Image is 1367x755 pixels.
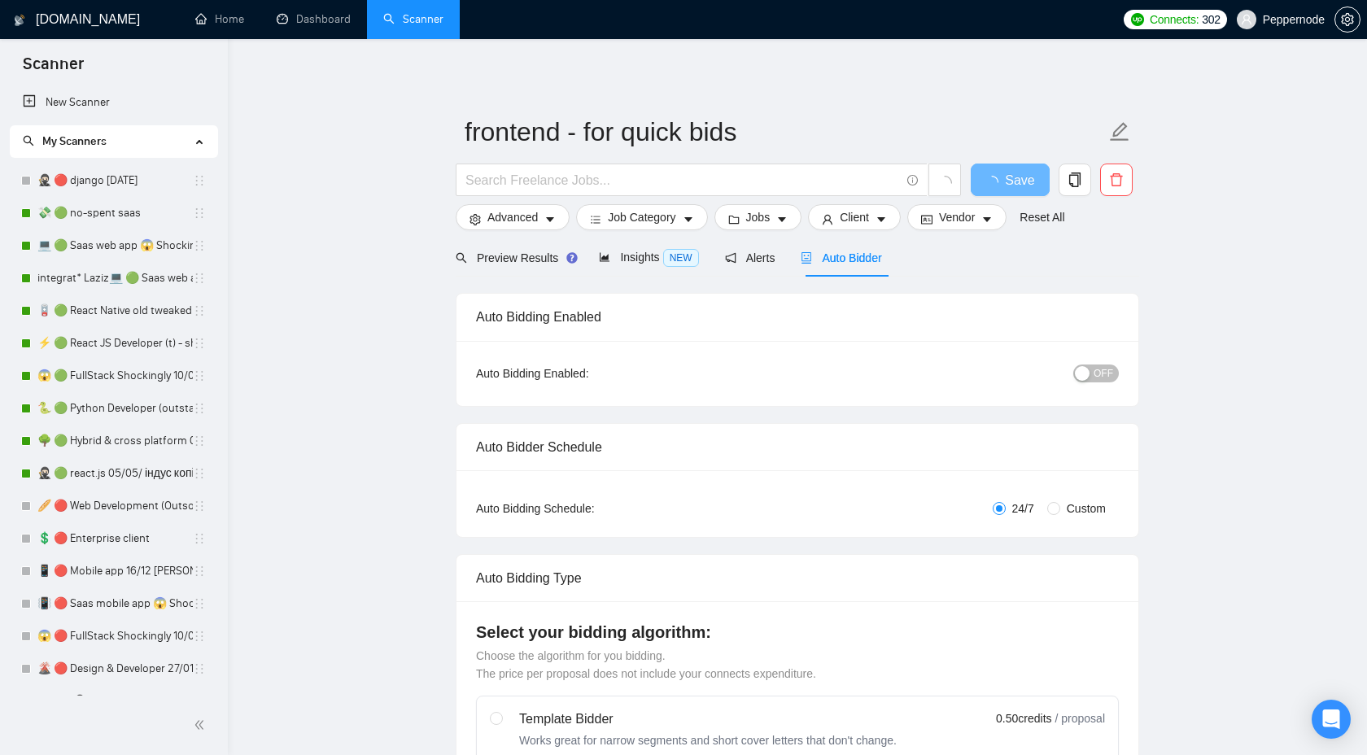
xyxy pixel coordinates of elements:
[37,555,193,587] a: 📱 🔴 Mobile app 16/12 [PERSON_NAME]'s change
[23,86,204,119] a: New Scanner
[1059,172,1090,187] span: copy
[1241,14,1252,25] span: user
[37,229,193,262] a: 💻 🟢 Saas web app 😱 Shockingly 27/11
[937,176,952,190] span: loading
[1006,500,1041,517] span: 24/7
[1020,208,1064,226] a: Reset All
[42,134,107,148] span: My Scanners
[193,207,206,220] span: holder
[1060,500,1112,517] span: Custom
[37,490,193,522] a: 🥖 🔴 Web Development (Outsource)
[476,621,1119,644] h4: Select your bidding algorithm:
[487,208,538,226] span: Advanced
[10,295,217,327] li: 🪫 🟢 React Native old tweaked 05.05 індус копі
[1334,7,1360,33] button: setting
[10,555,217,587] li: 📱 🔴 Mobile app 16/12 Tamara's change
[1059,164,1091,196] button: copy
[985,176,1005,189] span: loading
[193,434,206,447] span: holder
[476,649,816,680] span: Choose the algorithm for you bidding. The price per proposal does not include your connects expen...
[10,197,217,229] li: 💸 🟢 no-spent saas
[981,213,993,225] span: caret-down
[608,208,675,226] span: Job Category
[10,685,217,718] li: [vymir] 🥷🏻 react.js
[801,252,812,264] span: robot
[23,135,34,146] span: search
[1005,170,1034,190] span: Save
[10,652,217,685] li: 🌋 🔴 Design & Developer 27/01 Illia profile
[921,213,932,225] span: idcard
[476,294,1119,340] div: Auto Bidding Enabled
[10,522,217,555] li: 💲 🔴 Enterprise client
[519,732,897,748] div: Works great for narrow segments and short cover letters that don't change.
[193,565,206,578] span: holder
[23,134,107,148] span: My Scanners
[465,111,1106,152] input: Scanner name...
[663,249,699,267] span: NEW
[37,327,193,360] a: ⚡ 🟢 React JS Developer (t) - short 24/03
[10,587,217,620] li: 📳 🔴 Saas mobile app 😱 Shockingly 10/01
[996,709,1051,727] span: 0.50 credits
[10,262,217,295] li: integrat* Laziz💻 🟢 Saas web app 😱 Shockingly 27/11
[469,213,481,225] span: setting
[714,204,802,230] button: folderJobscaret-down
[971,164,1050,196] button: Save
[840,208,869,226] span: Client
[193,597,206,610] span: holder
[383,12,443,26] a: searchScanner
[10,392,217,425] li: 🐍 🟢 Python Developer (outstaff)
[519,709,897,729] div: Template Bidder
[193,500,206,513] span: holder
[37,262,193,295] a: integrat* Laziz💻 🟢 Saas web app 😱 Shockingly 27/11
[1100,164,1133,196] button: delete
[1094,364,1113,382] span: OFF
[746,208,771,226] span: Jobs
[1150,11,1199,28] span: Connects:
[10,490,217,522] li: 🥖 🔴 Web Development (Outsource)
[194,717,210,733] span: double-left
[565,251,579,265] div: Tooltip anchor
[10,86,217,119] li: New Scanner
[193,695,206,708] span: holder
[776,213,788,225] span: caret-down
[1109,121,1130,142] span: edit
[456,251,573,264] span: Preview Results
[728,213,740,225] span: folder
[808,204,901,230] button: userClientcaret-down
[37,392,193,425] a: 🐍 🟢 Python Developer (outstaff)
[193,630,206,643] span: holder
[465,170,900,190] input: Search Freelance Jobs...
[725,252,736,264] span: notification
[822,213,833,225] span: user
[1334,13,1360,26] a: setting
[590,213,601,225] span: bars
[10,52,97,86] span: Scanner
[193,402,206,415] span: holder
[37,164,193,197] a: 🥷🏻 🔴 django [DATE]
[193,304,206,317] span: holder
[10,229,217,262] li: 💻 🟢 Saas web app 😱 Shockingly 27/11
[10,457,217,490] li: 🥷🏻 🟢 react.js 05/05/ індус копі 19/05 change end
[193,467,206,480] span: holder
[193,532,206,545] span: holder
[37,685,193,718] a: [vymir] 🥷🏻 react.js
[476,424,1119,470] div: Auto Bidder Schedule
[195,12,244,26] a: homeHome
[939,208,975,226] span: Vendor
[193,369,206,382] span: holder
[10,620,217,652] li: 😱 🔴 FullStack Shockingly 10/01 V2
[10,327,217,360] li: ⚡ 🟢 React JS Developer (t) - short 24/03
[476,500,690,517] div: Auto Bidding Schedule:
[725,251,775,264] span: Alerts
[37,652,193,685] a: 🌋 🔴 Design & Developer 27/01 Illia profile
[193,174,206,187] span: holder
[37,457,193,490] a: 🥷🏻 🟢 react.js 05/05/ індус копі 19/05 change end
[10,425,217,457] li: 🌳 🟢 Hybrid & cross platform 07/04 changed start
[14,7,25,33] img: logo
[1312,700,1351,739] div: Open Intercom Messenger
[37,295,193,327] a: 🪫 🟢 React Native old tweaked 05.05 індус копі
[907,175,918,185] span: info-circle
[1131,13,1144,26] img: upwork-logo.png
[1101,172,1132,187] span: delete
[10,360,217,392] li: 😱 🟢 FullStack Shockingly 10/01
